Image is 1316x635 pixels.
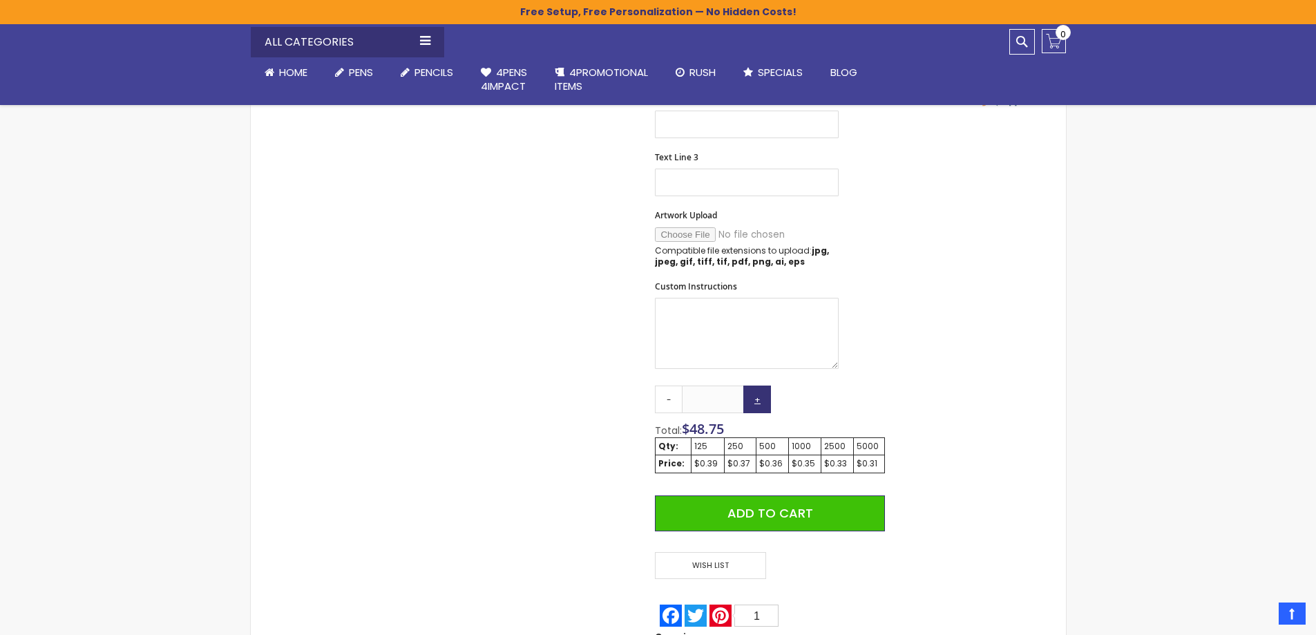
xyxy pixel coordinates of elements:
span: Artwork Upload [655,209,717,221]
strong: Price: [658,457,685,469]
span: Add to Cart [727,504,813,522]
a: Facebook [658,605,683,627]
a: 4Pens4impact [467,57,541,102]
div: $0.31 [857,458,881,469]
a: Pinterest1 [708,605,780,627]
a: Rush [662,57,729,88]
div: $0.33 [824,458,850,469]
strong: jpg, jpeg, gif, tiff, tif, pdf, png, ai, eps [655,245,829,267]
p: Compatible file extensions to upload: [655,245,839,267]
span: 48.75 [689,419,724,438]
span: Custom Instructions [655,281,737,292]
a: Pens [321,57,387,88]
span: Blog [830,65,857,79]
div: 500 [759,441,785,452]
div: $0.39 [694,458,721,469]
a: Home [251,57,321,88]
div: 1000 [792,441,818,452]
a: Top [1279,603,1306,625]
span: 0 [1060,28,1066,41]
span: Pencils [414,65,453,79]
div: $0.36 [759,458,785,469]
a: Pencils [387,57,467,88]
span: 4PROMOTIONAL ITEMS [555,65,648,93]
div: 5000 [857,441,881,452]
a: 4PROMOTIONALITEMS [541,57,662,102]
a: + [743,386,771,413]
div: 125 [694,441,721,452]
span: Wish List [655,552,765,579]
a: - [655,386,683,413]
a: 4pens.com certificate URL [919,99,1051,111]
div: All Categories [251,27,444,57]
span: Specials [758,65,803,79]
a: 0 [1042,29,1066,53]
span: 4Pens 4impact [481,65,527,93]
span: $ [682,419,724,438]
span: 1 [754,610,760,622]
div: $0.37 [727,458,753,469]
span: Pens [349,65,373,79]
div: $0.35 [792,458,818,469]
a: Specials [729,57,817,88]
span: Rush [689,65,716,79]
div: 250 [727,441,753,452]
div: 2500 [824,441,850,452]
span: Total: [655,424,682,437]
strong: Qty: [658,440,678,452]
span: Text Line 3 [655,151,698,163]
a: Blog [817,57,871,88]
button: Add to Cart [655,495,884,531]
a: Wish List [655,552,770,579]
a: Twitter [683,605,708,627]
span: Home [279,65,307,79]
